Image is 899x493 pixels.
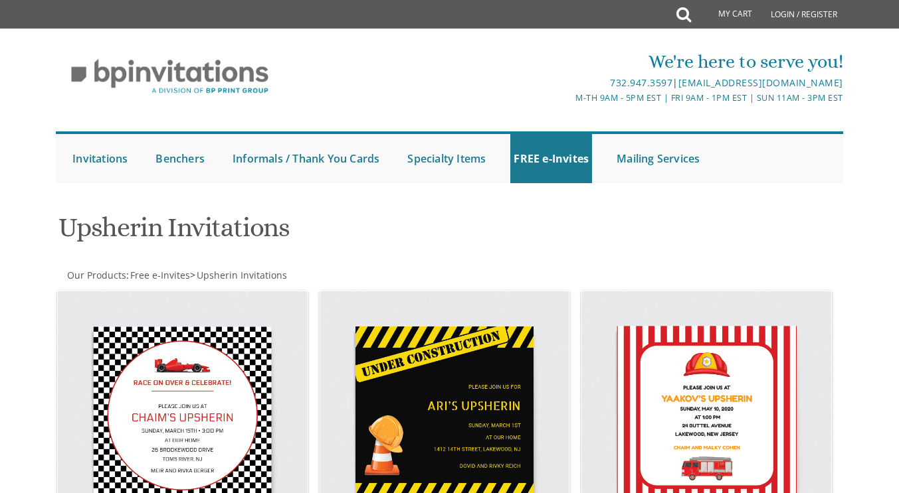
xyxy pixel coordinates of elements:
[319,48,843,75] div: We're here to serve you!
[319,91,843,105] div: M-Th 9am - 5pm EST | Fri 9am - 1pm EST | Sun 11am - 3pm EST
[319,75,843,91] div: |
[690,1,761,28] a: My Cart
[229,134,383,183] a: Informals / Thank You Cards
[130,269,190,281] span: Free e-Invites
[510,134,592,183] a: FREE e-Invites
[190,269,287,281] span: >
[610,76,672,89] a: 732.947.3597
[56,49,284,104] img: BP Invitation Loft
[404,134,489,183] a: Specialty Items
[678,76,843,89] a: [EMAIL_ADDRESS][DOMAIN_NAME]
[152,134,208,183] a: Benchers
[69,134,131,183] a: Invitations
[58,213,573,252] h1: Upsherin Invitations
[56,269,449,282] div: :
[197,269,287,281] span: Upsherin Invitations
[195,269,287,281] a: Upsherin Invitations
[613,134,703,183] a: Mailing Services
[66,269,126,281] a: Our Products
[129,269,190,281] a: Free e-Invites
